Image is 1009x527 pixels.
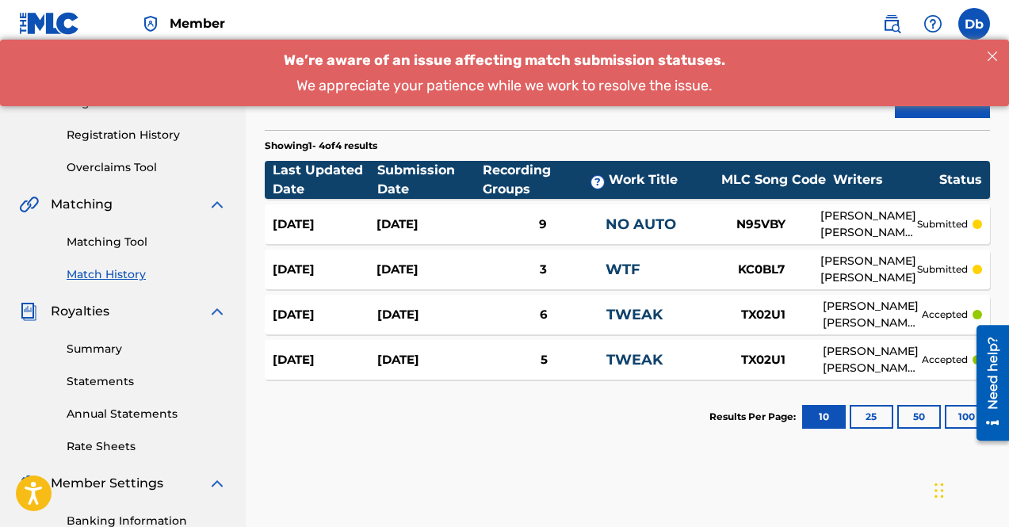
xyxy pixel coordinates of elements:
button: 50 [897,405,941,429]
a: TWEAK [606,306,663,323]
a: Summary [67,341,227,357]
p: Results Per Page: [709,410,800,424]
div: [PERSON_NAME] [PERSON_NAME] [820,253,917,286]
div: [DATE] [377,306,482,324]
p: accepted [922,307,968,322]
a: Registration History [67,127,227,143]
img: expand [208,474,227,493]
div: Submission Date [377,161,482,199]
div: N95VBY [701,216,820,234]
iframe: Chat Widget [930,451,1009,527]
img: expand [208,302,227,321]
span: Member Settings [51,474,163,493]
div: User Menu [958,8,990,40]
div: [DATE] [376,216,480,234]
div: Work Title [609,170,714,189]
div: [DATE] [273,351,377,369]
div: TX02U1 [704,351,823,369]
div: Status [939,170,982,189]
div: 3 [481,261,606,279]
a: Statements [67,373,227,390]
div: [PERSON_NAME] [PERSON_NAME], [PERSON_NAME] [PERSON_NAME] [820,208,917,241]
button: 100 [945,405,988,429]
a: Overclaims Tool [67,159,227,176]
div: TX02U1 [704,306,823,324]
div: 6 [481,306,606,324]
a: Match History [67,266,227,283]
div: KC0BL7 [701,261,820,279]
p: submitted [917,262,968,277]
p: Showing 1 - 4 of 4 results [265,139,377,153]
div: Drag [934,467,944,514]
div: [DATE] [376,261,480,279]
p: accepted [922,353,968,367]
div: Help [917,8,949,40]
div: [DATE] [273,216,376,234]
img: Matching [19,195,39,214]
img: search [882,14,901,33]
a: Public Search [876,8,908,40]
div: [DATE] [273,261,376,279]
img: expand [208,195,227,214]
div: [PERSON_NAME] [PERSON_NAME], [PERSON_NAME], [PERSON_NAME] [823,298,922,331]
span: We’re aware of an issue affecting match submission statuses. [284,12,725,29]
div: 5 [481,351,606,369]
div: [DATE] [273,306,377,324]
div: 9 [481,216,606,234]
span: Royalties [51,302,109,321]
img: Royalties [19,302,38,321]
p: submitted [917,217,968,231]
img: MLC Logo [19,12,80,35]
div: Writers [833,170,939,189]
span: Matching [51,195,113,214]
img: Top Rightsholder [141,14,160,33]
a: Annual Statements [67,406,227,422]
button: 10 [802,405,846,429]
iframe: Resource Center [965,319,1009,447]
div: [PERSON_NAME] [PERSON_NAME], [PERSON_NAME], [PERSON_NAME] [823,343,922,376]
img: Member Settings [19,474,38,493]
span: We appreciate your patience while we work to resolve the issue. [296,37,713,55]
span: Member [170,14,225,32]
div: Recording Groups [483,161,609,199]
img: help [923,14,942,33]
div: [DATE] [377,351,482,369]
a: Matching Tool [67,234,227,250]
button: 25 [850,405,893,429]
a: TWEAK [606,351,663,369]
a: WTF [606,261,640,278]
div: Last Updated Date [273,161,377,199]
a: Rate Sheets [67,438,227,455]
div: MLC Song Code [714,170,833,189]
a: NO AUTO [606,216,676,233]
span: ? [591,176,604,189]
